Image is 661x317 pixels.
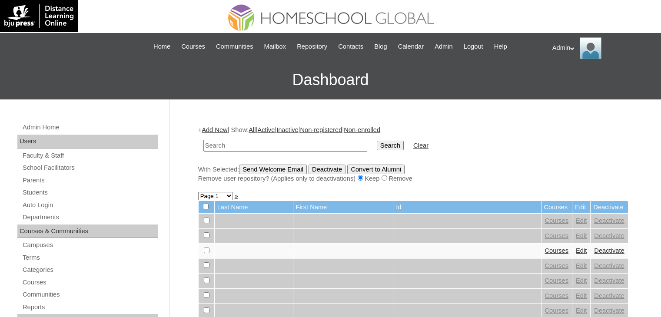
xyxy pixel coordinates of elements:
a: Logout [459,42,488,52]
a: Parents [22,175,158,186]
a: Courses [545,262,569,269]
a: Students [22,187,158,198]
h3: Dashboard [4,60,657,99]
a: Blog [370,42,391,52]
td: Id [393,201,541,214]
div: + | Show: | | | | [198,125,628,183]
a: Communities [22,289,158,300]
img: Admin Homeschool Global [580,37,601,59]
span: Blog [374,42,387,52]
span: Mailbox [264,42,286,52]
a: Courses [545,307,569,314]
input: Send Welcome Email [239,165,307,174]
a: Departments [22,212,158,223]
input: Deactivate [309,165,345,174]
a: Terms [22,252,158,263]
a: Active [257,126,275,133]
input: Convert to Alumni [347,165,405,174]
span: Contacts [338,42,363,52]
a: Edit [576,292,587,299]
a: All [249,126,256,133]
a: Mailbox [260,42,291,52]
input: Search [203,140,367,152]
td: Deactivate [591,201,628,214]
a: Calendar [394,42,428,52]
input: Search [377,141,404,150]
span: Admin [435,42,453,52]
a: Courses [545,217,569,224]
a: Inactive [276,126,299,133]
span: Courses [181,42,205,52]
a: » [235,192,238,199]
a: Deactivate [594,262,624,269]
div: Admin [552,37,652,59]
span: Logout [464,42,483,52]
a: Edit [576,247,587,254]
a: Courses [545,247,569,254]
a: Deactivate [594,292,624,299]
a: Edit [576,307,587,314]
a: Courses [545,232,569,239]
div: Courses & Communities [17,225,158,238]
a: Reports [22,302,158,313]
div: Users [17,135,158,149]
a: School Facilitators [22,162,158,173]
a: Add New [202,126,227,133]
td: Edit [572,201,590,214]
a: Edit [576,232,587,239]
a: Non-enrolled [344,126,380,133]
a: Edit [576,217,587,224]
td: Courses [541,201,572,214]
a: Deactivate [594,232,624,239]
a: Auto Login [22,200,158,211]
div: Remove user repository? (Applies only to deactivations) Keep Remove [198,174,628,183]
div: With Selected: [198,165,628,183]
a: Courses [22,277,158,288]
a: Non-registered [300,126,342,133]
a: Campuses [22,240,158,251]
a: Deactivate [594,217,624,224]
a: Clear [413,142,428,149]
a: Deactivate [594,247,624,254]
span: Help [494,42,507,52]
td: Last Name [215,201,293,214]
a: Deactivate [594,307,624,314]
a: Categories [22,264,158,275]
a: Contacts [334,42,368,52]
a: Faculty & Staff [22,150,158,161]
a: Repository [292,42,332,52]
a: Courses [545,277,569,284]
span: Calendar [398,42,424,52]
span: Home [153,42,170,52]
a: Courses [545,292,569,299]
a: Courses [177,42,209,52]
td: First Name [293,201,393,214]
span: Communities [216,42,253,52]
img: logo-white.png [4,4,73,28]
a: Help [490,42,512,52]
a: Home [149,42,175,52]
a: Edit [576,262,587,269]
a: Communities [212,42,258,52]
span: Repository [297,42,327,52]
a: Edit [576,277,587,284]
a: Admin Home [22,122,158,133]
a: Deactivate [594,277,624,284]
a: Admin [430,42,457,52]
